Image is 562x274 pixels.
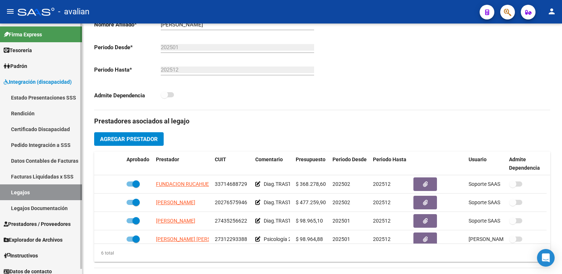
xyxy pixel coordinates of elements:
[215,218,247,224] span: 27435256622
[4,30,42,39] span: Firma Express
[296,236,323,242] span: $ 98.964,88
[537,249,555,267] div: Open Intercom Messenger
[373,199,391,205] span: 202512
[212,152,252,176] datatable-header-cell: CUIT
[215,181,247,187] span: 33714688729
[4,220,71,228] span: Prestadores / Proveedores
[124,152,153,176] datatable-header-cell: Aprobado
[153,152,212,176] datatable-header-cell: Prestador
[215,236,247,242] span: 27312293388
[547,7,556,16] mat-icon: person
[94,43,161,51] p: Periodo Desde
[252,152,293,176] datatable-header-cell: Comentario
[469,236,526,242] span: [PERSON_NAME] [DATE]
[94,21,161,29] p: Nombre Afiliado
[156,181,209,187] span: FUNDACION RUCAHUE
[4,236,63,244] span: Explorador de Archivos
[255,156,283,162] span: Comentario
[332,218,350,224] span: 202501
[332,156,367,162] span: Periodo Desde
[94,116,550,126] h3: Prestadores asociados al legajo
[370,152,410,176] datatable-header-cell: Periodo Hasta
[293,152,330,176] datatable-header-cell: Presupuesto
[296,218,323,224] span: $ 98.965,10
[215,156,226,162] span: CUIT
[296,199,326,205] span: $ 477.259,90
[4,62,27,70] span: Padrón
[4,78,72,86] span: Integración (discapacidad)
[94,66,161,74] p: Periodo Hasta
[6,7,15,16] mat-icon: menu
[332,199,350,205] span: 202502
[156,199,195,205] span: [PERSON_NAME]
[94,249,114,257] div: 6 total
[373,236,391,242] span: 202512
[215,199,247,205] span: 20276575946
[156,218,195,224] span: [PERSON_NAME]
[469,218,519,224] span: Soporte SAAS [DATE]
[156,156,179,162] span: Prestador
[296,181,326,187] span: $ 368.278,60
[373,156,406,162] span: Periodo Hasta
[58,4,89,20] span: - avalian
[373,181,391,187] span: 202512
[264,236,338,242] span: Psicología 2 sesiones semanales
[330,152,370,176] datatable-header-cell: Periodo Desde
[296,156,326,162] span: Presupuesto
[4,46,32,54] span: Tesorería
[332,236,350,242] span: 202501
[509,156,540,171] span: Admite Dependencia
[156,236,251,242] span: [PERSON_NAME] [PERSON_NAME][DATE]
[506,152,547,176] datatable-header-cell: Admite Dependencia
[94,132,164,146] button: Agregar Prestador
[94,91,161,100] p: Admite Dependencia
[332,181,350,187] span: 202502
[466,152,506,176] datatable-header-cell: Usuario
[373,218,391,224] span: 202512
[469,199,519,205] span: Soporte SAAS [DATE]
[100,136,158,143] span: Agregar Prestador
[4,252,38,260] span: Instructivos
[469,181,519,187] span: Soporte SAAS [DATE]
[469,156,487,162] span: Usuario
[127,156,149,162] span: Aprobado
